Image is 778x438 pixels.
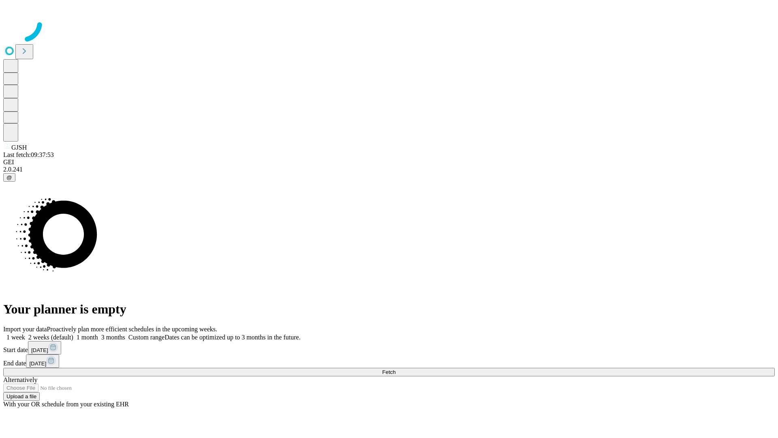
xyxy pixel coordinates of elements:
[6,334,25,341] span: 1 week
[28,341,61,354] button: [DATE]
[11,144,27,151] span: GJSH
[28,334,73,341] span: 2 weeks (default)
[3,341,775,354] div: Start date
[3,326,47,333] span: Import your data
[77,334,98,341] span: 1 month
[47,326,217,333] span: Proactively plan more efficient schedules in the upcoming weeks.
[165,334,300,341] span: Dates can be optimized up to 3 months in the future.
[3,166,775,173] div: 2.0.241
[3,151,54,158] span: Last fetch: 09:37:53
[6,174,12,180] span: @
[382,369,395,375] span: Fetch
[26,354,59,368] button: [DATE]
[3,354,775,368] div: End date
[3,173,15,182] button: @
[29,361,46,367] span: [DATE]
[3,302,775,317] h1: Your planner is empty
[3,392,40,401] button: Upload a file
[3,368,775,376] button: Fetch
[3,159,775,166] div: GEI
[101,334,125,341] span: 3 months
[3,376,37,383] span: Alternatively
[128,334,165,341] span: Custom range
[3,401,129,408] span: With your OR schedule from your existing EHR
[31,347,48,353] span: [DATE]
